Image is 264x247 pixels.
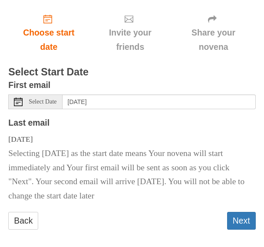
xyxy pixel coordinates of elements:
label: First email [8,78,50,92]
span: [DATE] [8,135,33,143]
p: Selecting [DATE] as the start date means Your novena will start immediately and Your first email ... [8,146,255,204]
a: Back [8,212,38,230]
div: Click "Next" to confirm your start date first. [89,7,171,58]
button: Next [227,212,256,230]
input: Use the arrow keys to pick a date [63,94,256,109]
span: Choose start date [17,26,80,54]
label: Last email [8,116,49,130]
div: Click "Next" to confirm your start date first. [172,7,256,58]
h3: Select Start Date [8,67,255,78]
a: Choose start date [8,7,89,58]
span: Select Date [29,99,56,105]
span: Invite your friends [98,26,162,54]
span: Share your novena [180,26,247,54]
